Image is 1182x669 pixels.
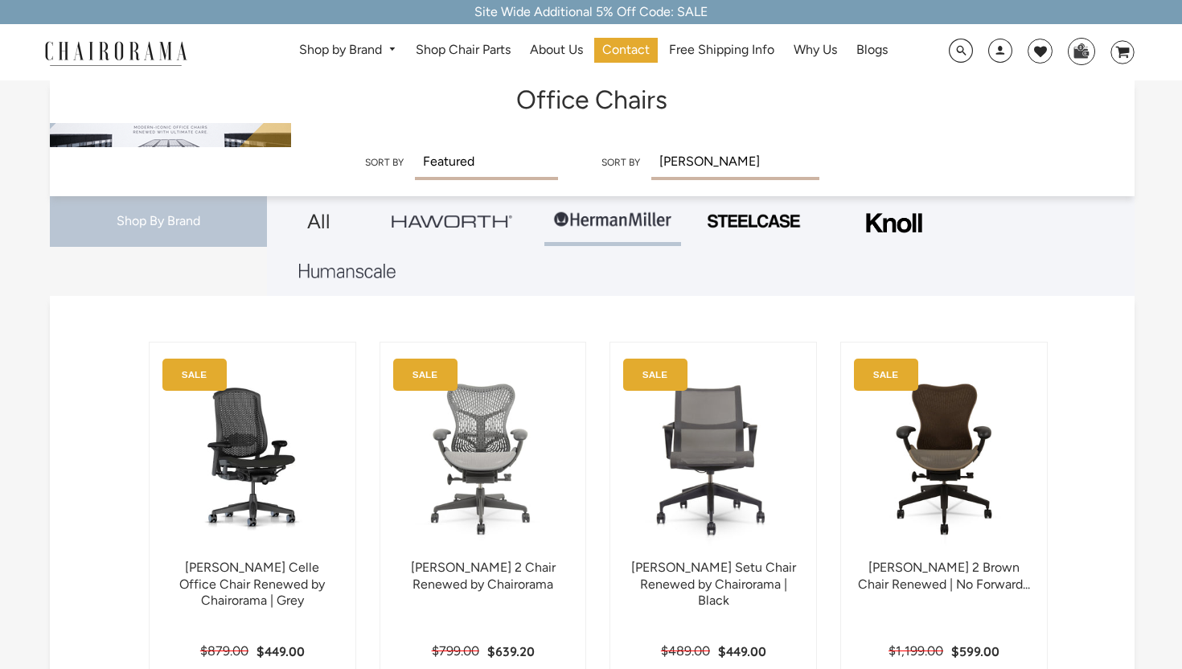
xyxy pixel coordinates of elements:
[50,196,267,247] div: Shop By Brand
[594,38,658,63] a: Contact
[522,38,591,63] a: About Us
[182,369,207,380] text: SALE
[412,369,437,380] text: SALE
[257,643,305,659] span: $449.00
[873,369,898,380] text: SALE
[857,359,1031,560] img: Herman Miller Mirra 2 Brown Chair Renewed | No Forward Tilt | - chairorama
[862,203,926,244] img: Frame_4.png
[794,42,837,59] span: Why Us
[392,215,512,227] img: Group_4be16a4b-c81a-4a6e-a540-764d0a8faf6e.png
[631,560,796,609] a: [PERSON_NAME] Setu Chair Renewed by Chairorama | Black
[661,38,782,63] a: Free Shipping Info
[432,643,479,659] span: $799.00
[279,196,359,246] a: All
[365,157,404,168] label: Sort by
[705,212,802,230] img: PHOTO-2024-07-09-00-53-10-removebg-preview.png
[487,643,535,659] span: $639.20
[626,359,800,560] img: Herman Miller Setu Chair Renewed by Chairorama | Black - chairorama
[35,39,196,67] img: chairorama
[179,560,325,609] a: [PERSON_NAME] Celle Office Chair Renewed by Chairorama | Grey
[411,560,556,592] a: [PERSON_NAME] 2 Chair Renewed by Chairorama
[669,42,774,59] span: Free Shipping Info
[1069,39,1094,63] img: WhatsApp_Image_2024-07-12_at_16.23.01.webp
[642,369,667,380] text: SALE
[530,42,583,59] span: About Us
[552,196,673,244] img: Group-1.png
[291,38,404,63] a: Shop by Brand
[166,359,339,560] img: Herman Miller Celle Office Chair Renewed by Chairorama | Grey - chairorama
[857,359,1031,560] a: Herman Miller Mirra 2 Brown Chair Renewed | No Forward Tilt | - chairorama Herman Miller Mirra 2 ...
[299,264,396,278] img: Layer_1_1.png
[848,38,896,63] a: Blogs
[951,643,999,659] span: $599.00
[396,359,570,560] a: Herman Miller Mirra 2 Chair Renewed by Chairorama - chairorama Herman Miller Mirra 2 Chair Renewe...
[200,643,248,659] span: $879.00
[66,80,1118,115] h1: Office Chairs
[889,643,943,659] span: $1,199.00
[408,38,519,63] a: Shop Chair Parts
[265,38,922,68] nav: DesktopNavigation
[661,643,710,659] span: $489.00
[858,560,1030,592] a: [PERSON_NAME] 2 Brown Chair Renewed | No Forward...
[601,157,640,168] label: Sort by
[602,42,650,59] span: Contact
[396,359,570,560] img: Herman Miller Mirra 2 Chair Renewed by Chairorama - chairorama
[718,643,766,659] span: $449.00
[786,38,845,63] a: Why Us
[166,359,339,560] a: Herman Miller Celle Office Chair Renewed by Chairorama | Grey - chairorama Herman Miller Celle Of...
[856,42,888,59] span: Blogs
[416,42,511,59] span: Shop Chair Parts
[626,359,800,560] a: Herman Miller Setu Chair Renewed by Chairorama | Black - chairorama Herman Miller Setu Chair Rene...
